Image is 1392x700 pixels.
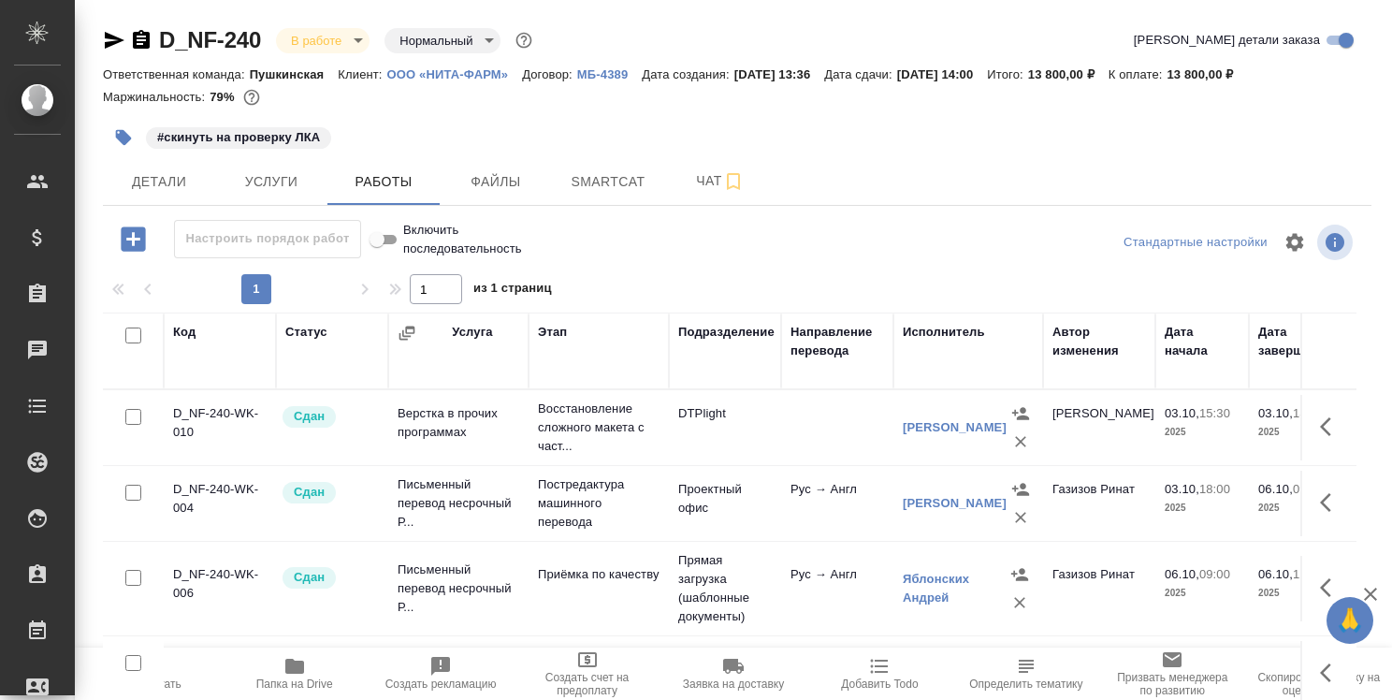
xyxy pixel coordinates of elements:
[1007,400,1035,428] button: Назначить
[903,420,1007,434] a: [PERSON_NAME]
[1258,584,1333,603] p: 2025
[452,323,492,342] div: Услуга
[103,67,250,81] p: Ответственная команда:
[1199,406,1230,420] p: 15:30
[1199,482,1230,496] p: 18:00
[1165,423,1240,442] p: 2025
[897,67,988,81] p: [DATE] 14:00
[394,33,478,49] button: Нормальный
[903,496,1007,510] a: [PERSON_NAME]
[790,323,884,360] div: Направление перевода
[221,648,367,700] button: Папка на Drive
[1099,648,1245,700] button: Призвать менеджера по развитию
[164,395,276,460] td: D_NF-240-WK-010
[1110,671,1234,697] span: Призвать менеджера по развитию
[903,323,985,342] div: Исполнитель
[722,170,745,193] svg: Подписаться
[1258,423,1333,442] p: 2025
[1134,31,1320,50] span: [PERSON_NAME] детали заказа
[1119,228,1272,257] div: split button
[563,170,653,194] span: Smartcat
[781,556,893,621] td: Рус → Англ
[1165,406,1199,420] p: 03.10,
[1293,482,1324,496] p: 09:00
[1309,650,1354,695] button: Здесь прячутся важные кнопки
[1043,471,1155,536] td: Газизов Ринат
[281,480,379,505] div: Менеджер проверил работу исполнителя, передает ее на следующий этап
[1052,323,1146,360] div: Автор изменения
[144,128,333,144] span: скинуть на проверку ЛКА
[173,323,196,342] div: Код
[824,67,896,81] p: Дата сдачи:
[1334,601,1366,640] span: 🙏
[538,475,660,532] p: Постредактура машинного перевода
[1007,475,1035,503] button: Назначить
[660,648,806,700] button: Заявка на доставку
[1007,428,1035,456] button: Удалить
[1165,499,1240,518] p: 2025
[1043,556,1155,621] td: Газизов Ринат
[953,648,1099,700] button: Определить тематику
[1006,561,1034,589] button: Назначить
[577,67,642,81] p: МБ-4389
[103,90,210,104] p: Маржинальность:
[1258,323,1333,360] div: Дата завершения
[1293,567,1324,581] p: 12:00
[1006,589,1034,617] button: Удалить
[451,170,541,194] span: Файлы
[1258,567,1293,581] p: 06.10,
[159,27,261,52] a: D_NF-240
[164,556,276,621] td: D_NF-240-WK-006
[1309,404,1354,449] button: Здесь прячутся важные кнопки
[525,671,648,697] span: Создать счет на предоплату
[103,29,125,51] button: Скопировать ссылку для ЯМессенджера
[75,648,221,700] button: Пересчитать
[388,395,529,460] td: Верстка в прочих программах
[669,471,781,536] td: Проектный офис
[164,471,276,536] td: D_NF-240-WK-004
[1327,597,1373,644] button: 🙏
[1317,225,1356,260] span: Посмотреть информацию
[1028,67,1109,81] p: 13 800,00 ₽
[1199,567,1230,581] p: 09:00
[669,542,781,635] td: Прямая загрузка (шаблонные документы)
[903,572,969,605] a: Яблонских Андрей
[1258,499,1333,518] p: 2025
[387,67,523,81] p: ООО «НИТА-ФАРМ»
[514,648,660,700] button: Создать счет на предоплату
[256,678,333,691] span: Папка на Drive
[522,67,577,81] p: Договор:
[1007,503,1035,532] button: Удалить
[538,323,567,342] div: Этап
[1258,406,1293,420] p: 03.10,
[512,28,536,52] button: Доп статусы указывают на важность/срочность заказа
[368,648,514,700] button: Создать рекламацию
[1165,584,1240,603] p: 2025
[1293,406,1324,420] p: 18:00
[294,407,325,426] p: Сдан
[130,29,152,51] button: Скопировать ссылку
[642,67,733,81] p: Дата создания:
[806,648,952,700] button: Добавить Todo
[1272,220,1317,265] span: Настроить таблицу
[388,466,529,541] td: Письменный перевод несрочный Р...
[1246,648,1392,700] button: Скопировать ссылку на оценку заказа
[157,128,320,147] p: #скинуть на проверку ЛКА
[538,400,660,456] p: Восстановление сложного макета с част...
[403,221,522,258] span: Включить последовательность
[285,33,347,49] button: В работе
[239,85,264,109] button: 2451.04 RUB;
[1257,671,1381,697] span: Скопировать ссылку на оценку заказа
[1165,323,1240,360] div: Дата начала
[108,220,159,258] button: Добавить работу
[384,28,500,53] div: В работе
[281,404,379,430] div: Менеджер проверил работу исполнителя, передает ее на следующий этап
[675,169,765,193] span: Чат
[841,678,918,691] span: Добавить Todo
[678,323,775,342] div: Подразделение
[1043,395,1155,460] td: [PERSON_NAME]
[387,66,523,81] a: ООО «НИТА-ФАРМ»
[103,117,144,158] button: Добавить тэг
[1109,67,1167,81] p: К оплате:
[1309,480,1354,525] button: Здесь прячутся важные кнопки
